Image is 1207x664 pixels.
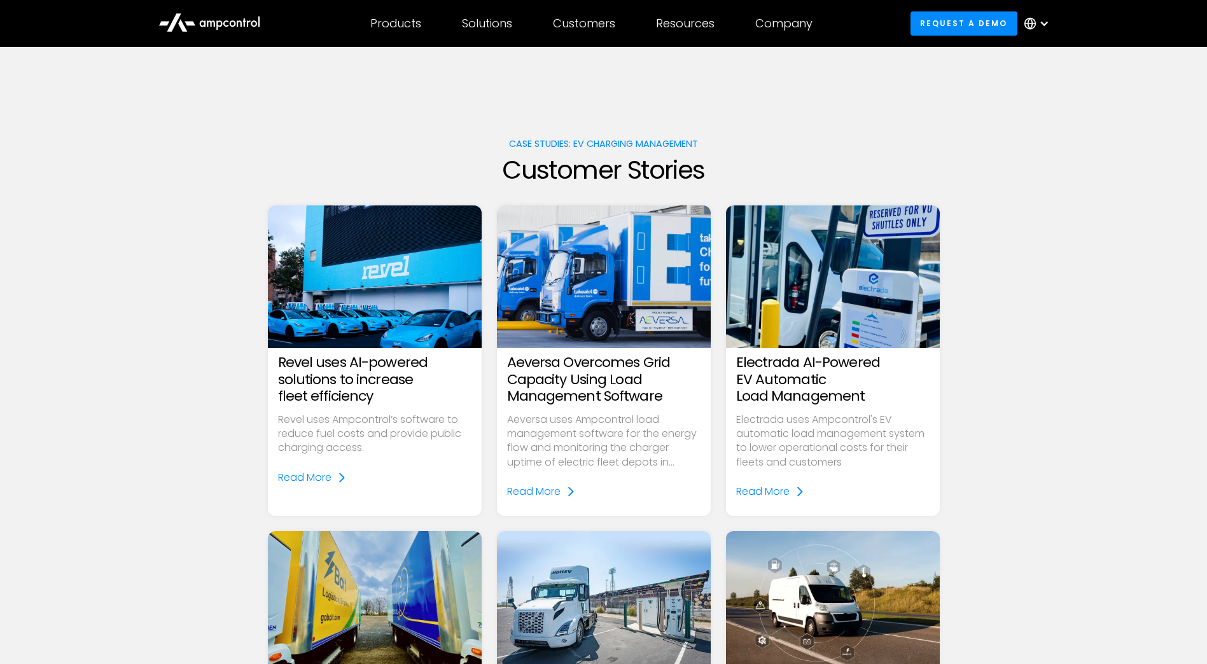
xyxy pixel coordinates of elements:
a: Read More [507,485,576,499]
div: Read More [278,471,331,485]
h3: Revel uses AI-powered solutions to increase fleet efficiency [278,354,471,405]
h3: Aeversa Overcomes Grid Capacity Using Load Management Software [507,354,701,405]
a: Read More [736,485,805,499]
div: Customers [553,17,615,31]
div: Read More [736,485,790,499]
div: Read More [507,485,561,499]
div: Resources [656,17,715,31]
h3: Electrada AI-Powered EV Automatic Load Management [736,354,930,405]
div: Company [755,17,813,31]
h1: Case Studies: EV charging management [268,139,940,149]
h2: Customer Stories [268,155,940,185]
p: Revel uses Ampcontrol’s software to reduce fuel costs and provide public charging access. [278,413,471,455]
a: Read More [278,471,347,485]
div: Products [370,17,421,31]
p: Aeversa uses Ampcontrol load management software for the energy flow and monitoring the charger u... [507,413,701,470]
div: Solutions [462,17,512,31]
p: Electrada uses Ampcontrol's EV automatic load management system to lower operational costs for th... [736,413,930,470]
a: Request a demo [910,11,1017,35]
